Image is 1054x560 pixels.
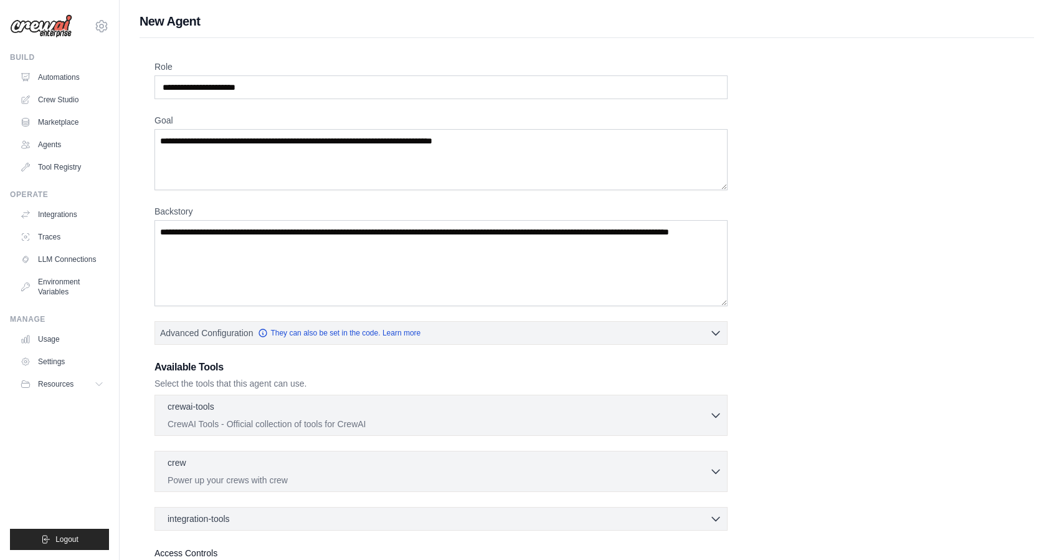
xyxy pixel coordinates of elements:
[15,329,109,349] a: Usage
[154,60,728,73] label: Role
[258,328,420,338] a: They can also be set in the code. Learn more
[15,135,109,155] a: Agents
[15,272,109,302] a: Environment Variables
[154,360,728,375] h3: Available Tools
[15,227,109,247] a: Traces
[15,157,109,177] a: Tool Registry
[168,474,710,486] p: Power up your crews with crew
[10,52,109,62] div: Build
[10,14,72,38] img: Logo
[15,249,109,269] a: LLM Connections
[168,418,710,430] p: CrewAI Tools - Official collection of tools for CrewAI
[160,327,253,339] span: Advanced Configuration
[168,513,230,525] span: integration-tools
[168,456,186,469] p: crew
[38,379,74,389] span: Resources
[15,352,109,372] a: Settings
[154,205,728,218] label: Backstory
[154,377,728,390] p: Select the tools that this agent can use.
[15,374,109,394] button: Resources
[55,534,78,544] span: Logout
[10,529,109,550] button: Logout
[10,314,109,324] div: Manage
[10,190,109,200] div: Operate
[168,400,214,413] p: crewai-tools
[15,112,109,132] a: Marketplace
[15,67,109,87] a: Automations
[160,456,722,486] button: crew Power up your crews with crew
[15,90,109,110] a: Crew Studio
[160,400,722,430] button: crewai-tools CrewAI Tools - Official collection of tools for CrewAI
[160,513,722,525] button: integration-tools
[15,205,109,224] a: Integrations
[154,114,728,127] label: Goal
[140,12,1034,30] h1: New Agent
[155,322,727,344] button: Advanced Configuration They can also be set in the code. Learn more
